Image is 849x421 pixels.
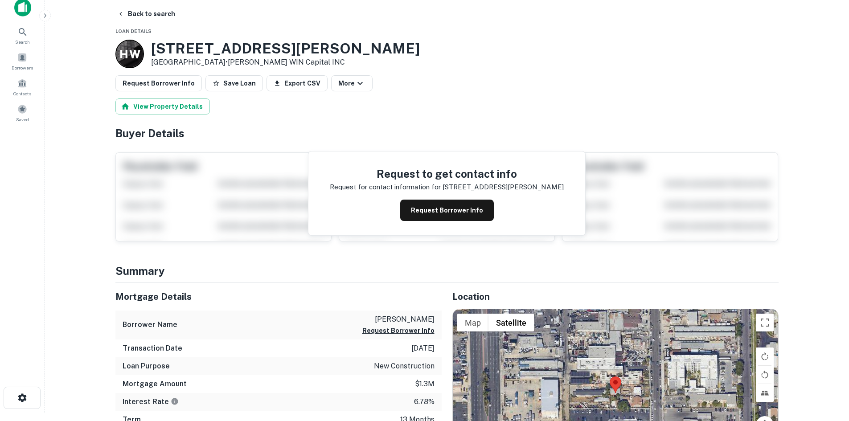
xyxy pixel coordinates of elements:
button: Rotate map counterclockwise [756,366,774,384]
button: Back to search [114,6,179,22]
p: 6.78% [414,396,435,407]
button: Request Borrower Info [400,200,494,221]
a: Borrowers [3,49,42,73]
p: [PERSON_NAME] [362,314,435,325]
button: Toggle fullscreen view [756,314,774,331]
h6: Borrower Name [123,319,177,330]
button: Save Loan [205,75,263,91]
button: Show street map [457,314,488,331]
p: [DATE] [411,343,435,354]
a: H W [115,40,144,68]
svg: The interest rates displayed on the website are for informational purposes only and may be report... [171,397,179,405]
p: Request for contact information for [330,182,441,192]
h6: Interest Rate [123,396,179,407]
a: [PERSON_NAME] WIN Capital INC [228,58,345,66]
span: Loan Details [115,29,152,34]
h5: Mortgage Details [115,290,442,303]
p: [STREET_ADDRESS][PERSON_NAME] [443,182,564,192]
button: Show satellite imagery [488,314,534,331]
p: H W [119,45,139,63]
iframe: Chat Widget [804,350,849,392]
h6: Mortgage Amount [123,379,187,389]
button: More [331,75,373,91]
h6: Loan Purpose [123,361,170,372]
a: Saved [3,101,42,125]
h5: Location [452,290,779,303]
button: Request Borrower Info [115,75,202,91]
button: Tilt map [756,384,774,402]
a: Search [3,23,42,47]
button: Export CSV [267,75,328,91]
h4: Summary [115,263,779,279]
button: Request Borrower Info [362,325,435,336]
p: [GEOGRAPHIC_DATA] • [151,57,420,68]
button: Rotate map clockwise [756,347,774,365]
p: new construction [374,361,435,372]
a: Contacts [3,75,42,99]
button: View Property Details [115,98,210,114]
span: Search [15,38,30,45]
h4: Request to get contact info [330,166,564,182]
h3: [STREET_ADDRESS][PERSON_NAME] [151,40,420,57]
p: $1.3m [415,379,435,389]
h4: Buyer Details [115,125,779,141]
h6: Transaction Date [123,343,182,354]
span: Saved [16,116,29,123]
span: Borrowers [12,64,33,71]
span: Contacts [13,90,31,97]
